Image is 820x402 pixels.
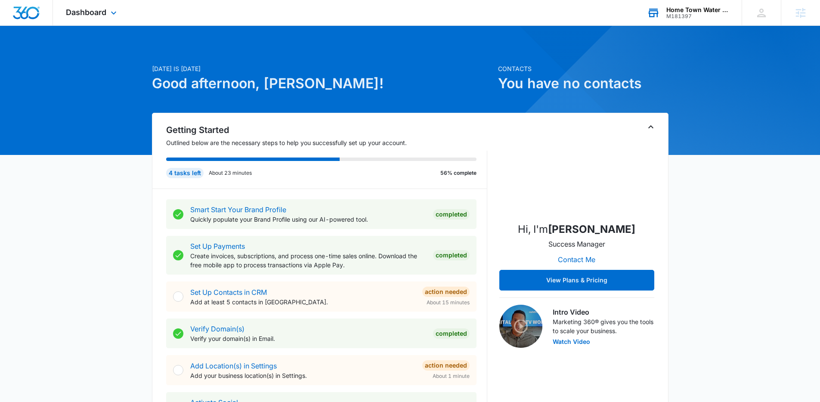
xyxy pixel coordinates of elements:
[152,73,493,94] h1: Good afternoon, [PERSON_NAME]!
[190,205,286,214] a: Smart Start Your Brand Profile
[427,299,470,306] span: About 15 minutes
[190,297,415,306] p: Add at least 5 contacts in [GEOGRAPHIC_DATA].
[646,122,656,132] button: Toggle Collapse
[166,138,487,147] p: Outlined below are the necessary steps to help you successfully set up your account.
[166,124,487,136] h2: Getting Started
[534,129,620,215] img: Niall Fowler
[666,6,729,13] div: account name
[548,223,635,235] strong: [PERSON_NAME]
[209,169,252,177] p: About 23 minutes
[433,209,470,220] div: Completed
[553,307,654,317] h3: Intro Video
[548,239,605,249] p: Success Manager
[549,249,604,270] button: Contact Me
[422,287,470,297] div: Action Needed
[66,8,106,17] span: Dashboard
[190,334,426,343] p: Verify your domain(s) in Email.
[422,360,470,371] div: Action Needed
[433,328,470,339] div: Completed
[518,222,635,237] p: Hi, I'm
[499,270,654,291] button: View Plans & Pricing
[190,215,426,224] p: Quickly populate your Brand Profile using our AI-powered tool.
[433,250,470,260] div: Completed
[498,73,668,94] h1: You have no contacts
[152,64,493,73] p: [DATE] is [DATE]
[190,325,244,333] a: Verify Domain(s)
[498,64,668,73] p: Contacts
[190,242,245,250] a: Set Up Payments
[190,288,267,297] a: Set Up Contacts in CRM
[433,372,470,380] span: About 1 minute
[440,169,477,177] p: 56% complete
[553,317,654,335] p: Marketing 360® gives you the tools to scale your business.
[190,371,415,380] p: Add your business location(s) in Settings.
[190,362,277,370] a: Add Location(s) in Settings
[190,251,426,269] p: Create invoices, subscriptions, and process one-time sales online. Download the free mobile app t...
[166,168,204,178] div: 4 tasks left
[666,13,729,19] div: account id
[553,339,590,345] button: Watch Video
[499,305,542,348] img: Intro Video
